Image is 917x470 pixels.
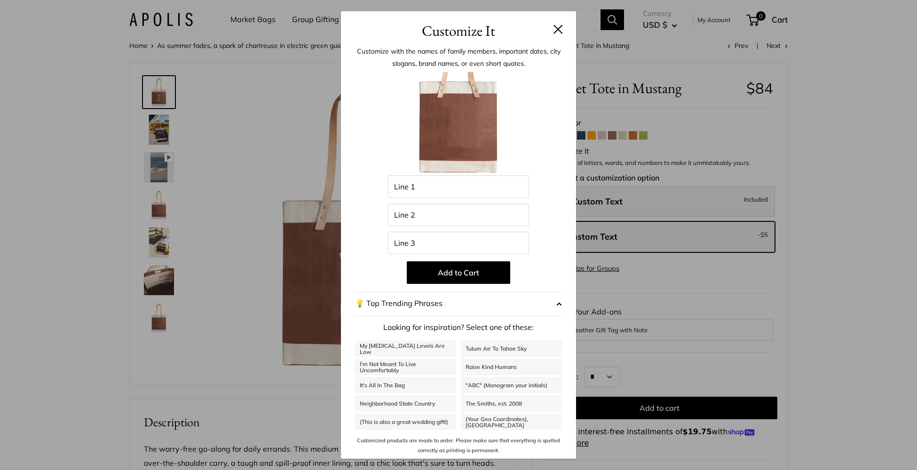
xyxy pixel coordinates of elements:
[355,395,456,412] a: Neighborhood State Country
[461,414,562,430] a: (Your Geo Coordinates), [GEOGRAPHIC_DATA]
[407,72,510,175] img: 1_APOLIS-MUSTANG-034-CUST.jpg
[461,340,562,357] a: Tulum Air To Tahoe Sky
[355,414,456,430] a: (This is also a great wedding gift!)
[355,45,562,70] p: Customize with the names of family members, important dates, city slogans, brand names, or even s...
[355,377,456,393] a: It's All In The Bag
[461,359,562,375] a: Raise Kind Humans
[355,291,562,316] button: 💡 Top Trending Phrases
[355,340,456,357] a: My [MEDICAL_DATA] Levels Are Low
[355,359,456,375] a: I'm Not Meant To Live Uncomfortably
[355,20,562,42] h3: Customize It
[461,377,562,393] a: "ABC" (Monogram your initials)
[355,436,562,455] p: Customized products are made to order. Please make sure that everything is spelled correctly as p...
[355,321,562,335] p: Looking for inspiration? Select one of these:
[407,261,510,284] button: Add to Cart
[461,395,562,412] a: The Smiths, est. 2008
